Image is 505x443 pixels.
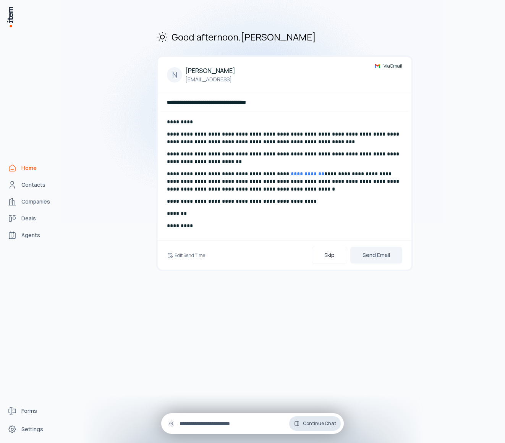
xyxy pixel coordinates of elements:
[21,198,50,205] span: Companies
[21,425,43,433] span: Settings
[21,181,45,189] span: Contacts
[6,6,14,28] img: Item Brain Logo
[5,403,63,419] a: Forms
[156,31,413,43] h2: Good afternoon , [PERSON_NAME]
[21,215,36,222] span: Deals
[289,416,341,431] button: Continue Chat
[5,194,63,209] a: Companies
[161,413,344,434] div: Continue Chat
[21,164,37,172] span: Home
[167,67,182,82] div: N
[5,211,63,226] a: deals
[21,407,37,415] span: Forms
[185,75,235,84] p: [EMAIL_ADDRESS]
[384,63,402,69] span: Via Gmail
[303,420,336,427] span: Continue Chat
[312,247,347,264] button: Skip
[185,66,235,75] h4: [PERSON_NAME]
[21,231,40,239] span: Agents
[350,247,402,264] button: Send Email
[374,63,380,69] img: gmail
[5,160,63,176] a: Home
[175,252,205,259] h6: Edit Send Time
[5,177,63,192] a: Contacts
[5,228,63,243] a: Agents
[5,422,63,437] a: Settings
